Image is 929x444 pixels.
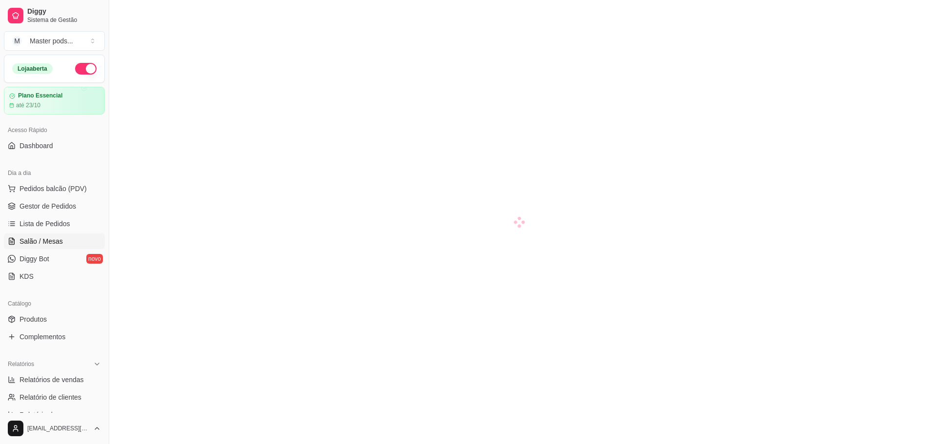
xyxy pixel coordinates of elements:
button: Select a team [4,31,105,51]
a: Salão / Mesas [4,233,105,249]
article: até 23/10 [16,101,40,109]
span: Salão / Mesas [20,236,63,246]
a: Relatório de clientes [4,389,105,405]
span: M [12,36,22,46]
a: Plano Essencialaté 23/10 [4,87,105,115]
article: Plano Essencial [18,92,62,99]
a: Diggy Botnovo [4,251,105,267]
div: Catálogo [4,296,105,311]
span: Relatório de clientes [20,392,81,402]
button: Alterar Status [75,63,97,75]
button: Pedidos balcão (PDV) [4,181,105,196]
a: KDS [4,269,105,284]
div: Acesso Rápido [4,122,105,138]
span: Dashboard [20,141,53,151]
a: Dashboard [4,138,105,154]
span: Gestor de Pedidos [20,201,76,211]
div: Loja aberta [12,63,53,74]
a: Produtos [4,311,105,327]
span: [EMAIL_ADDRESS][DOMAIN_NAME] [27,425,89,432]
span: Pedidos balcão (PDV) [20,184,87,193]
a: DiggySistema de Gestão [4,4,105,27]
span: Relatórios [8,360,34,368]
a: Gestor de Pedidos [4,198,105,214]
span: Produtos [20,314,47,324]
span: Complementos [20,332,65,342]
span: Sistema de Gestão [27,16,101,24]
span: Diggy [27,7,101,16]
a: Relatório de mesas [4,407,105,423]
span: KDS [20,271,34,281]
span: Relatório de mesas [20,410,79,420]
div: Master pods ... [30,36,73,46]
a: Relatórios de vendas [4,372,105,387]
span: Lista de Pedidos [20,219,70,229]
a: Complementos [4,329,105,345]
div: Dia a dia [4,165,105,181]
span: Relatórios de vendas [20,375,84,385]
a: Lista de Pedidos [4,216,105,232]
span: Diggy Bot [20,254,49,264]
button: [EMAIL_ADDRESS][DOMAIN_NAME] [4,417,105,440]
